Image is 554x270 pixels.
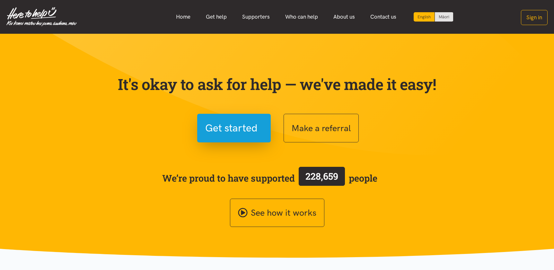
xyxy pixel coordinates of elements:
p: It's okay to ask for help — we've made it easy! [117,75,438,94]
span: We’re proud to have supported people [162,166,377,191]
a: About us [326,10,363,24]
button: Get started [197,114,271,142]
a: See how it works [230,199,324,227]
div: Current language [414,12,435,22]
div: Language toggle [414,12,453,22]
button: Sign in [521,10,548,25]
span: Get started [205,120,258,136]
a: Contact us [363,10,404,24]
a: Get help [198,10,234,24]
button: Make a referral [284,114,359,142]
a: Who can help [277,10,326,24]
a: Home [168,10,198,24]
a: Supporters [234,10,277,24]
a: 228,659 [295,166,349,191]
a: Switch to Te Reo Māori [435,12,453,22]
span: 228,659 [305,170,338,182]
img: Home [6,7,77,26]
